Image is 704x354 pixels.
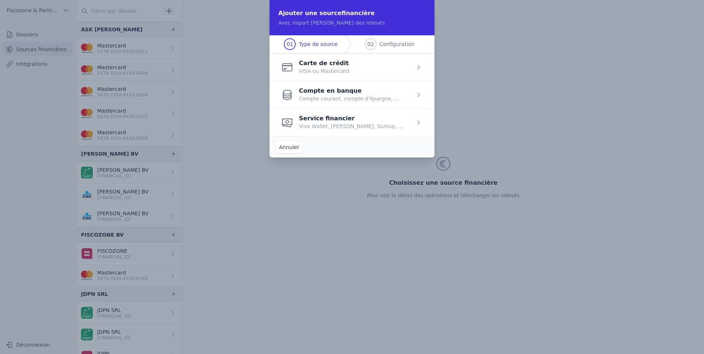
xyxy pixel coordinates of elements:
button: Carte de crédit VISA ou Mastercard [281,61,349,74]
h2: Ajouter une source financière [278,9,426,18]
button: Annuler [275,141,303,153]
p: Compte en banque [299,89,399,93]
span: Type de source [299,40,337,48]
span: 02 [367,40,374,48]
p: Avec import [PERSON_NAME] des relevés [278,19,426,26]
button: Service financier Viva Wallet, [PERSON_NAME], Sumup, ... [281,116,403,129]
button: Compte en banque Compte courant, compte d'épargne, ... [281,89,399,101]
nav: Progress [270,35,434,53]
span: Configuration [380,40,415,48]
p: Service financier [299,116,403,121]
span: 01 [287,40,293,48]
p: Carte de crédit [299,61,349,66]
